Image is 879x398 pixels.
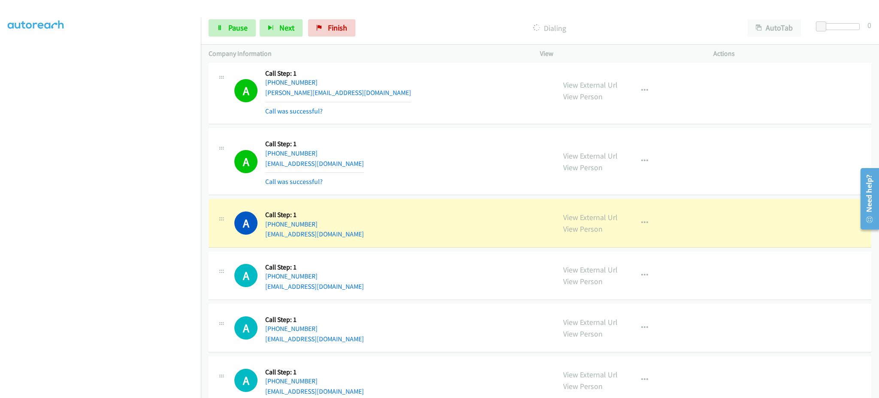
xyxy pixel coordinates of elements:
h1: A [234,79,258,102]
span: Next [279,23,294,33]
a: Pause [209,19,256,37]
a: [PHONE_NUMBER] [265,149,318,157]
p: Actions [713,49,871,59]
h1: A [234,211,258,235]
a: View Person [563,162,603,172]
a: [PHONE_NUMBER] [265,377,318,385]
div: Delay between calls (in seconds) [820,23,860,30]
h5: Call Step: 1 [265,315,364,324]
a: Call was successful? [265,107,323,115]
h5: Call Step: 1 [265,69,411,78]
a: View Person [563,276,603,286]
a: [PHONE_NUMBER] [265,272,318,280]
a: View Person [563,224,603,234]
a: [EMAIL_ADDRESS][DOMAIN_NAME] [265,387,364,395]
p: View [540,49,698,59]
a: [EMAIL_ADDRESS][DOMAIN_NAME] [265,230,364,238]
a: View External Url [563,212,618,222]
div: The call is yet to be attempted [234,369,258,392]
a: Call was successful? [265,178,323,186]
a: View Person [563,381,603,391]
a: Finish [308,19,355,37]
iframe: Resource Center [855,165,879,233]
h1: A [234,369,258,392]
h1: A [234,316,258,340]
a: View External Url [563,151,618,161]
p: Company Information [209,49,524,59]
div: The call is yet to be attempted [234,264,258,287]
a: [EMAIL_ADDRESS][DOMAIN_NAME] [265,159,364,168]
h1: A [234,150,258,173]
a: [EMAIL_ADDRESS][DOMAIN_NAME] [265,282,364,291]
div: The call is yet to be attempted [234,316,258,340]
a: View External Url [563,317,618,327]
a: [PHONE_NUMBER] [265,325,318,333]
a: View External Url [563,80,618,90]
a: View External Url [563,265,618,275]
div: 0 [867,19,871,31]
h1: A [234,264,258,287]
button: Next [260,19,303,37]
a: View Person [563,92,603,101]
p: Dialing [367,22,732,34]
a: [EMAIL_ADDRESS][DOMAIN_NAME] [265,335,364,343]
button: AutoTab [748,19,801,37]
a: [PERSON_NAME][EMAIL_ADDRESS][DOMAIN_NAME] [265,89,411,97]
h5: Call Step: 1 [265,140,364,148]
a: View External Url [563,370,618,380]
a: [PHONE_NUMBER] [265,78,318,86]
a: [PHONE_NUMBER] [265,220,318,228]
span: Finish [328,23,347,33]
h5: Call Step: 1 [265,263,364,272]
h5: Call Step: 1 [265,211,364,219]
a: View Person [563,329,603,339]
h5: Call Step: 1 [265,368,364,377]
span: Pause [228,23,248,33]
